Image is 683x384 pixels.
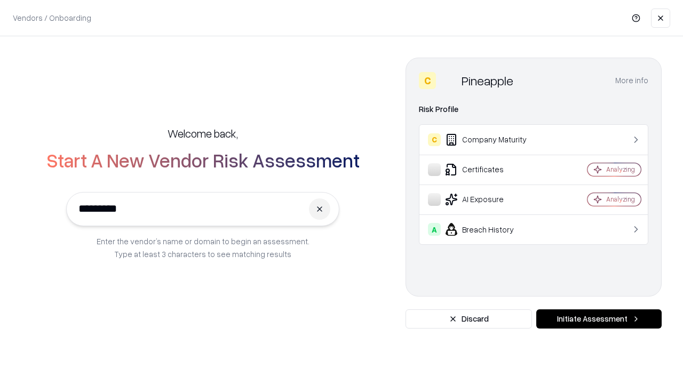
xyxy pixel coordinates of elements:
[419,103,648,116] div: Risk Profile
[428,133,441,146] div: C
[606,165,635,174] div: Analyzing
[428,223,441,236] div: A
[13,12,91,23] p: Vendors / Onboarding
[462,72,513,89] div: Pineapple
[97,235,309,260] p: Enter the vendor’s name or domain to begin an assessment. Type at least 3 characters to see match...
[428,133,555,146] div: Company Maturity
[615,71,648,90] button: More info
[46,149,360,171] h2: Start A New Vendor Risk Assessment
[168,126,238,141] h5: Welcome back,
[428,223,555,236] div: Breach History
[419,72,436,89] div: C
[428,163,555,176] div: Certificates
[536,309,662,329] button: Initiate Assessment
[428,193,555,206] div: AI Exposure
[606,195,635,204] div: Analyzing
[440,72,457,89] img: Pineapple
[406,309,532,329] button: Discard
